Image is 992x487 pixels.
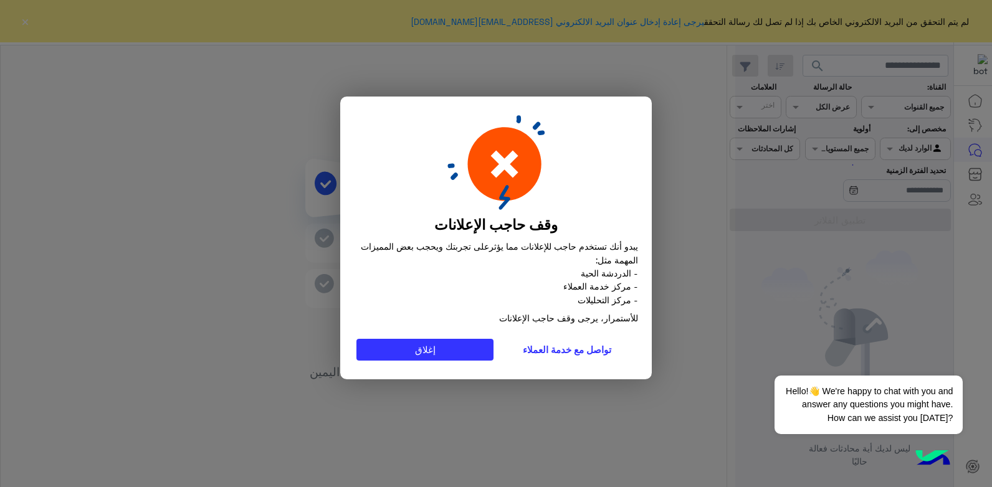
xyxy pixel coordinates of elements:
span: - مركز خدمة العملاء [355,280,638,293]
span: - الدردشة الحية [355,267,638,280]
button: تواصل مع خدمة العملاء [498,339,636,361]
b: وقف حاجب الإعلانات [434,216,558,233]
span: - مركز التحليلات [355,293,638,306]
button: إغلاق [356,339,494,361]
span: يبدو أنك تستخدم حاجب للإعلانات مما يؤثرعلى تجربتك ويحجب بعض المميزات المهمة مثل: [361,241,638,265]
img: hulul-logo.png [911,437,955,481]
p: للأستمرار، يرجى وقف حاجب الإعلانات [355,306,638,329]
span: Hello!👋 We're happy to chat with you and answer any questions you might have. How can we assist y... [775,376,962,434]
